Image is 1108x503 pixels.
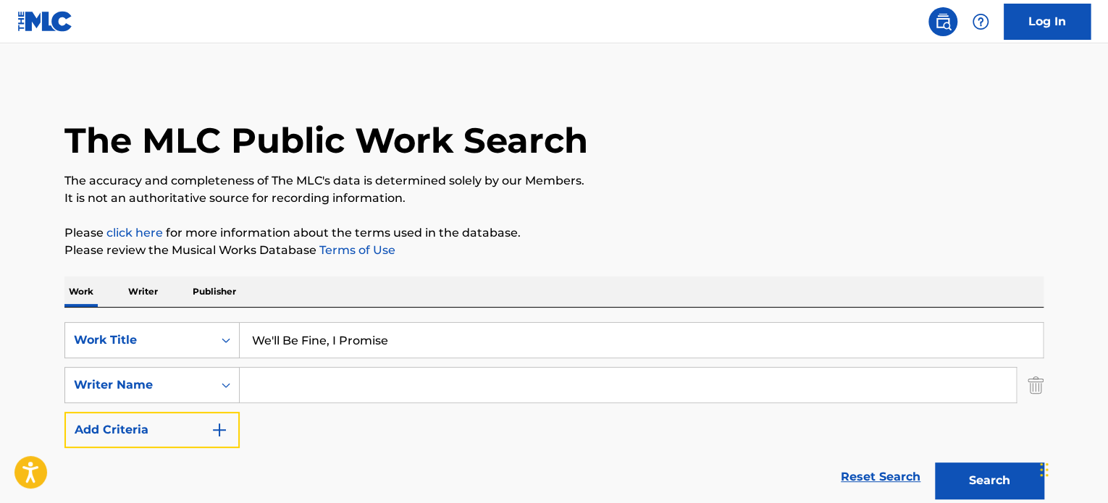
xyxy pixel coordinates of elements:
[1040,448,1049,491] div: Drag
[17,11,73,32] img: MLC Logo
[934,13,952,30] img: search
[1036,434,1108,503] iframe: Chat Widget
[74,376,204,394] div: Writer Name
[1028,367,1044,403] img: Delete Criterion
[972,13,989,30] img: help
[124,276,162,307] p: Writer
[1004,4,1091,40] a: Log In
[64,276,98,307] p: Work
[74,331,204,349] div: Work Title
[834,461,928,493] a: Reset Search
[64,224,1044,242] p: Please for more information about the terms used in the database.
[106,226,163,240] a: click here
[935,462,1044,499] button: Search
[64,190,1044,207] p: It is not an authoritative source for recording information.
[64,119,588,162] h1: The MLC Public Work Search
[928,7,957,36] a: Public Search
[316,243,395,257] a: Terms of Use
[188,276,240,307] p: Publisher
[966,7,995,36] div: Help
[64,412,240,448] button: Add Criteria
[64,242,1044,259] p: Please review the Musical Works Database
[211,421,228,439] img: 9d2ae6d4665cec9f34b9.svg
[64,172,1044,190] p: The accuracy and completeness of The MLC's data is determined solely by our Members.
